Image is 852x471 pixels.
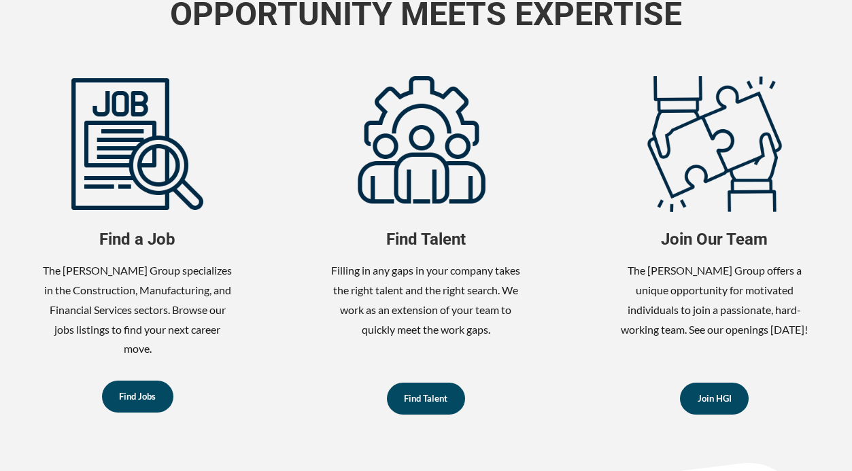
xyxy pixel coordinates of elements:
[42,261,233,359] p: The [PERSON_NAME] Group specializes in the Construction, Manufacturing, and Financial Services se...
[102,381,173,413] a: Find Jobs
[330,229,521,250] span: Find Talent
[404,394,447,403] span: Find Talent
[619,261,810,339] p: The [PERSON_NAME] Group offers a unique opportunity for motivated individuals to join a passionat...
[42,229,233,250] span: Find a Job
[387,383,465,415] a: Find Talent
[698,394,732,403] span: Join HGI
[330,261,521,339] p: Filling in any gaps in your company takes the right talent and the right search. We work as an ex...
[119,392,156,401] span: Find Jobs
[680,383,749,415] a: Join HGI
[619,229,810,250] span: Join Our Team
